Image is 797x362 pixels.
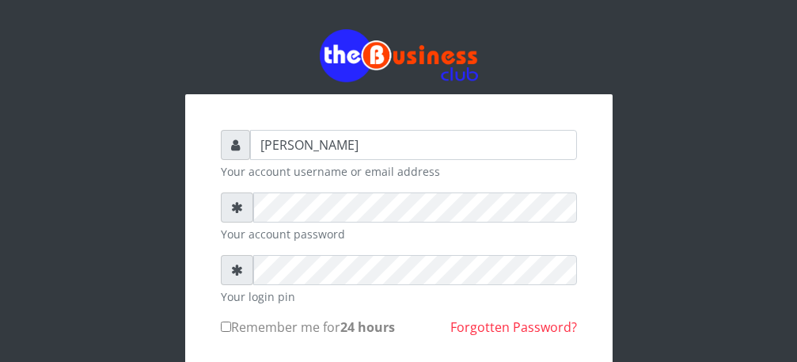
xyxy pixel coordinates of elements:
small: Your account username or email address [221,163,577,180]
small: Your account password [221,226,577,242]
a: Forgotten Password? [450,318,577,336]
small: Your login pin [221,288,577,305]
label: Remember me for [221,318,395,337]
input: Remember me for24 hours [221,322,231,332]
b: 24 hours [340,318,395,336]
input: Username or email address [250,130,577,160]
